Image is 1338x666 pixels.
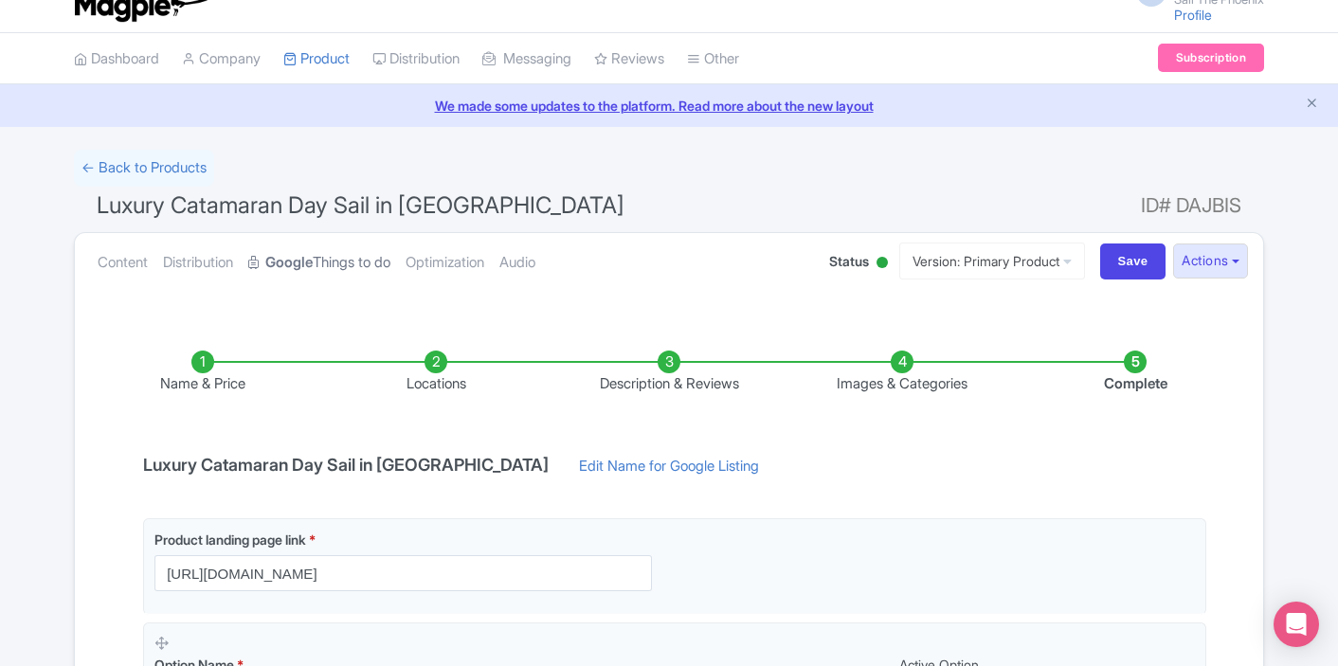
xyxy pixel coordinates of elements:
[132,456,560,475] h4: Luxury Catamaran Day Sail in [GEOGRAPHIC_DATA]
[1174,7,1212,23] a: Profile
[1305,94,1319,116] button: Close announcement
[372,33,460,85] a: Distribution
[482,33,571,85] a: Messaging
[1019,351,1252,395] li: Complete
[319,351,552,395] li: Locations
[182,33,261,85] a: Company
[406,233,484,293] a: Optimization
[899,243,1085,279] a: Version: Primary Product
[97,191,624,219] span: Luxury Catamaran Day Sail in [GEOGRAPHIC_DATA]
[1274,602,1319,647] div: Open Intercom Messenger
[154,555,652,591] input: Product landing page link
[1158,44,1264,72] a: Subscription
[98,233,148,293] a: Content
[1100,243,1166,279] input: Save
[86,351,319,395] li: Name & Price
[1173,243,1248,279] button: Actions
[283,33,350,85] a: Product
[74,150,214,187] a: ← Back to Products
[248,233,390,293] a: GoogleThings to do
[163,233,233,293] a: Distribution
[154,531,306,548] span: Product landing page link
[552,351,786,395] li: Description & Reviews
[560,456,778,486] a: Edit Name for Google Listing
[786,351,1019,395] li: Images & Categories
[499,233,535,293] a: Audio
[829,251,869,271] span: Status
[1141,187,1241,225] span: ID# DAJBIS
[265,252,313,274] strong: Google
[873,249,892,279] div: Active
[11,96,1327,116] a: We made some updates to the platform. Read more about the new layout
[594,33,664,85] a: Reviews
[687,33,739,85] a: Other
[74,33,159,85] a: Dashboard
